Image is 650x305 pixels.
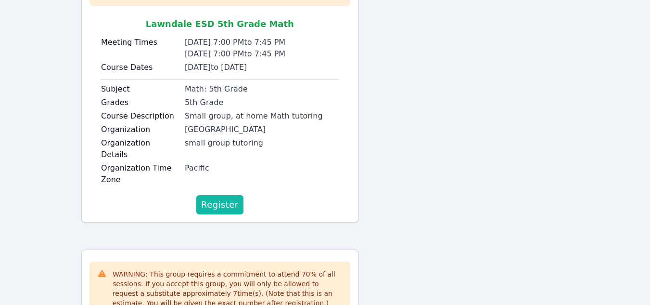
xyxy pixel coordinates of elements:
[185,97,339,108] div: 5th Grade
[185,48,339,60] div: [DATE] 7:00 PM to 7:45 PM
[185,110,339,122] div: Small group, at home Math tutoring
[101,137,179,160] label: Organization Details
[196,195,243,214] button: Register
[185,124,339,135] div: [GEOGRAPHIC_DATA]
[146,19,294,29] span: Lawndale ESD 5th Grade Math
[201,198,239,212] span: Register
[185,162,339,174] div: Pacific
[101,110,179,122] label: Course Description
[185,83,339,95] div: Math: 5th Grade
[185,137,339,149] div: small group tutoring
[101,83,179,95] label: Subject
[101,124,179,135] label: Organization
[101,62,179,73] label: Course Dates
[185,37,339,48] div: [DATE] 7:00 PM to 7:45 PM
[101,37,179,48] label: Meeting Times
[101,97,179,108] label: Grades
[185,62,339,73] div: [DATE] to [DATE]
[101,162,179,186] label: Organization Time Zone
